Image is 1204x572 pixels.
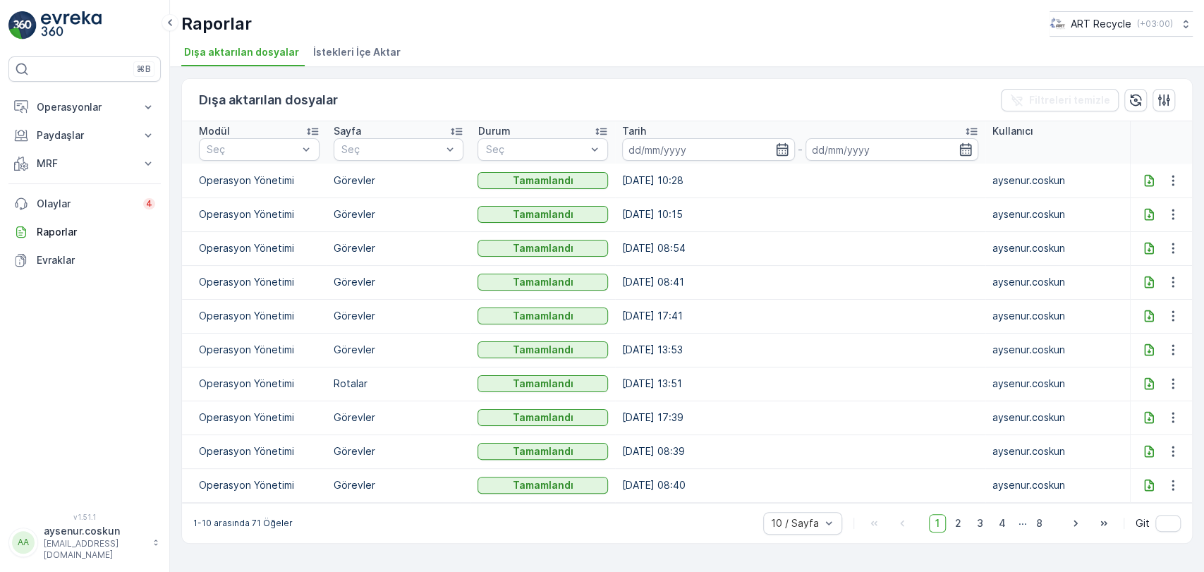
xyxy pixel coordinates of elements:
[8,93,161,121] button: Operasyonlar
[1029,93,1110,107] p: Filtreleri temizle
[8,11,37,39] img: logo
[615,434,985,468] td: [DATE] 08:39
[37,197,135,211] p: Olaylar
[513,309,573,323] p: Tamamlandı
[992,275,1123,289] p: aysenur.coskun
[199,410,320,425] p: Operasyon Yönetimi
[334,309,464,323] p: Görevler
[37,253,155,267] p: Evraklar
[199,309,320,323] p: Operasyon Yönetimi
[992,514,1012,533] span: 4
[334,124,361,138] p: Sayfa
[798,141,803,158] p: -
[992,478,1123,492] p: aysenur.coskun
[478,274,608,291] button: Tamamlandı
[1030,514,1049,533] span: 8
[513,241,573,255] p: Tamamlandı
[615,468,985,502] td: [DATE] 08:40
[37,157,133,171] p: MRF
[334,410,464,425] p: Görevler
[992,309,1123,323] p: aysenur.coskun
[992,410,1123,425] p: aysenur.coskun
[1071,17,1131,31] p: ART Recycle
[622,124,646,138] p: Tarih
[12,531,35,554] div: AA
[1050,16,1065,32] img: image_23.png
[1001,89,1119,111] button: Filtreleri temizle
[334,343,464,357] p: Görevler
[513,275,573,289] p: Tamamlandı
[199,343,320,357] p: Operasyon Yönetimi
[992,174,1123,188] p: aysenur.coskun
[199,275,320,289] p: Operasyon Yönetimi
[44,538,145,561] p: [EMAIL_ADDRESS][DOMAIN_NAME]
[334,275,464,289] p: Görevler
[334,444,464,458] p: Görevler
[8,218,161,246] a: Raporlar
[513,174,573,188] p: Tamamlandı
[199,377,320,391] p: Operasyon Yönetimi
[615,164,985,197] td: [DATE] 10:28
[513,377,573,391] p: Tamamlandı
[615,333,985,367] td: [DATE] 13:53
[37,100,133,114] p: Operasyonlar
[513,207,573,221] p: Tamamlandı
[1050,11,1193,37] button: ART Recycle(+03:00)
[805,138,978,161] input: dd/mm/yyyy
[313,45,401,59] span: İstekleri İçe Aktar
[334,207,464,221] p: Görevler
[478,240,608,257] button: Tamamlandı
[199,124,230,138] p: Modül
[992,444,1123,458] p: aysenur.coskun
[199,207,320,221] p: Operasyon Yönetimi
[615,265,985,299] td: [DATE] 08:41
[8,121,161,150] button: Paydaşlar
[8,246,161,274] a: Evraklar
[615,299,985,333] td: [DATE] 17:41
[929,514,946,533] span: 1
[992,207,1123,221] p: aysenur.coskun
[44,524,145,538] p: aysenur.coskun
[1136,516,1150,530] span: Git
[1137,18,1173,30] p: ( +03:00 )
[478,477,608,494] button: Tamamlandı
[37,225,155,239] p: Raporlar
[992,343,1123,357] p: aysenur.coskun
[199,478,320,492] p: Operasyon Yönetimi
[181,13,252,35] p: Raporlar
[513,444,573,458] p: Tamamlandı
[992,124,1033,138] p: Kullanıcı
[193,518,293,529] p: 1-10 arasında 71 Öğeler
[41,11,102,39] img: logo_light-DOdMpM7g.png
[992,241,1123,255] p: aysenur.coskun
[513,478,573,492] p: Tamamlandı
[341,142,442,157] p: Seç
[485,142,586,157] p: Seç
[137,63,151,75] p: ⌘B
[199,90,338,110] p: Dışa aktarılan dosyalar
[615,197,985,231] td: [DATE] 10:15
[207,142,298,157] p: Seç
[478,206,608,223] button: Tamamlandı
[184,45,299,59] span: Dışa aktarılan dosyalar
[8,513,161,521] span: v 1.51.1
[513,410,573,425] p: Tamamlandı
[615,367,985,401] td: [DATE] 13:51
[334,478,464,492] p: Görevler
[8,150,161,178] button: MRF
[615,231,985,265] td: [DATE] 08:54
[334,241,464,255] p: Görevler
[622,138,795,161] input: dd/mm/yyyy
[949,514,968,533] span: 2
[478,375,608,392] button: Tamamlandı
[37,128,133,142] p: Paydaşlar
[1018,514,1027,533] p: ...
[478,341,608,358] button: Tamamlandı
[992,377,1123,391] p: aysenur.coskun
[478,409,608,426] button: Tamamlandı
[478,443,608,460] button: Tamamlandı
[971,514,990,533] span: 3
[199,241,320,255] p: Operasyon Yönetimi
[8,190,161,218] a: Olaylar4
[334,377,464,391] p: Rotalar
